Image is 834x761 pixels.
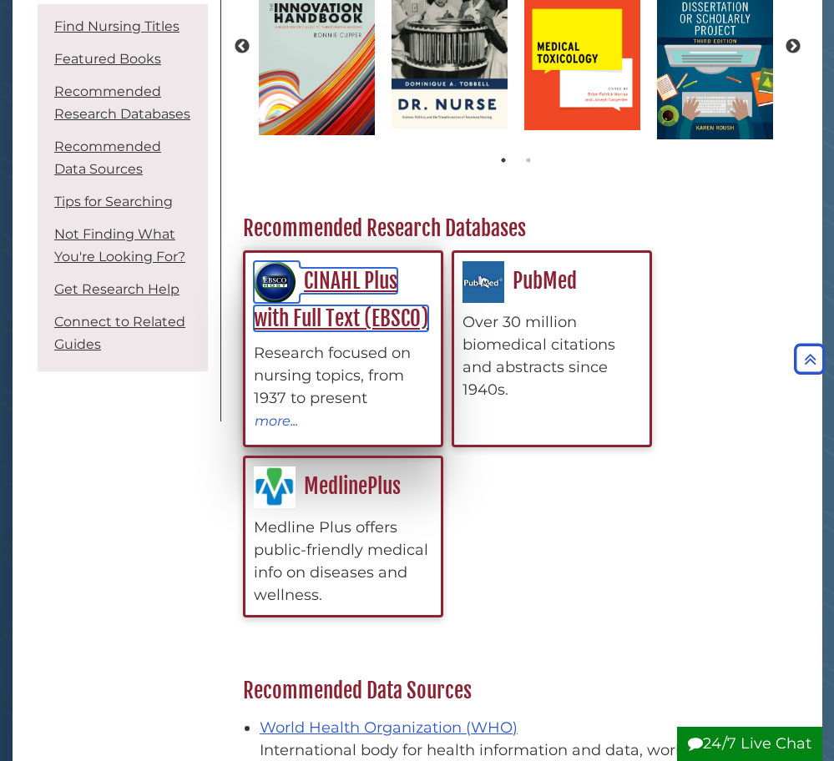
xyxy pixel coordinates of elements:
[520,152,537,169] button: 2 of 2
[785,38,801,55] button: Next
[54,139,161,177] a: Recommended Data Sources
[254,473,401,499] a: MedlinePlus
[54,194,173,209] a: Tips for Searching
[677,727,822,761] button: 24/7 Live Chat
[54,51,161,67] a: Featured Books
[462,311,641,401] div: Over 30 million biomedical citations and abstracts since 1940s.
[235,215,796,242] h2: Recommended Research Databases
[54,83,190,122] a: Recommended Research Databases
[260,718,518,737] a: World Health Organization (WHO)
[234,38,250,55] button: Previous
[254,268,428,331] a: CINAHL Plus with Full Text (EBSCO)
[790,350,830,369] a: Back to Top
[54,18,179,34] a: Find Nursing Titles
[54,314,185,352] a: Connect to Related Guides
[235,678,796,704] h2: Recommended Data Sources
[462,268,577,294] a: PubMed
[495,152,512,169] button: 1 of 2
[54,226,185,265] a: Not Finding What You're Looking For?
[54,281,179,297] a: Get Research Help
[254,342,432,410] div: Research focused on nursing topics, from 1937 to present
[254,517,432,607] div: Medline Plus offers public-friendly medical info on diseases and wellness.
[254,410,299,431] button: more...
